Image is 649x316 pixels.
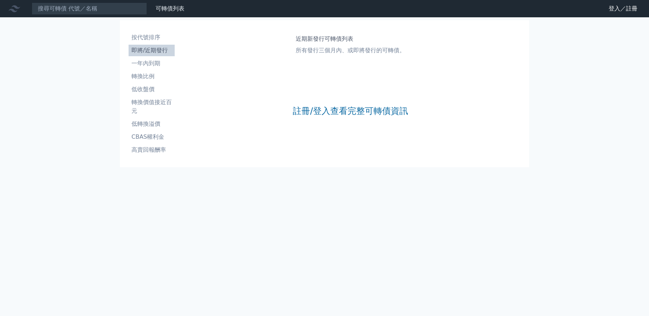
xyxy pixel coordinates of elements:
[129,133,175,141] li: CBAS權利金
[603,3,643,14] a: 登入／註冊
[296,46,405,55] p: 所有發行三個月內、或即將發行的可轉債。
[129,59,175,68] li: 一年內到期
[156,5,184,12] a: 可轉債列表
[129,131,175,143] a: CBAS權利金
[293,105,408,117] a: 註冊/登入查看完整可轉債資訊
[129,144,175,156] a: 高賣回報酬率
[129,33,175,42] li: 按代號排序
[129,45,175,56] a: 即將/近期發行
[129,46,175,55] li: 即將/近期發行
[129,118,175,130] a: 低轉換溢價
[129,58,175,69] a: 一年內到期
[129,32,175,43] a: 按代號排序
[32,3,147,15] input: 搜尋可轉債 代號／名稱
[129,84,175,95] a: 低收盤價
[129,97,175,117] a: 轉換價值接近百元
[129,98,175,115] li: 轉換價值接近百元
[129,71,175,82] a: 轉換比例
[129,146,175,154] li: 高賣回報酬率
[129,72,175,81] li: 轉換比例
[296,35,405,43] h1: 近期新發行可轉債列表
[129,120,175,128] li: 低轉換溢價
[129,85,175,94] li: 低收盤價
